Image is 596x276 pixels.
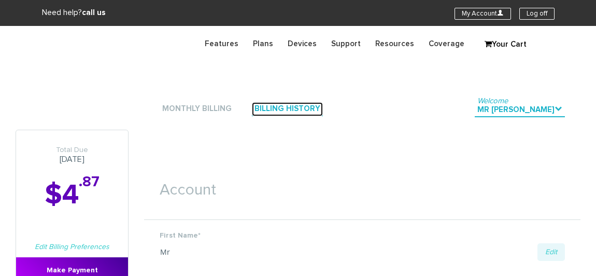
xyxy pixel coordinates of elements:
[35,243,109,251] a: Edit Billing Preferences
[82,9,106,17] strong: call us
[537,243,565,261] a: Edit
[16,146,128,155] span: Total Due
[455,8,511,20] a: My AccountU
[16,180,128,211] h2: $4
[16,146,128,164] h3: [DATE]
[475,103,565,117] a: WelcomeMr [PERSON_NAME].
[479,37,531,52] a: Your Cart
[246,34,280,54] a: Plans
[160,102,234,116] a: Monthly Billing
[160,230,565,241] label: First Name*
[477,97,508,105] span: Welcome
[324,34,368,54] a: Support
[79,175,100,189] sup: .87
[555,105,562,113] i: .
[368,34,421,54] a: Resources
[144,166,580,204] h1: Account
[197,34,246,54] a: Features
[497,9,504,16] i: U
[280,34,324,54] a: Devices
[42,9,106,17] span: Need help?
[421,34,472,54] a: Coverage
[252,102,323,116] a: Billing History
[519,8,555,20] a: Log off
